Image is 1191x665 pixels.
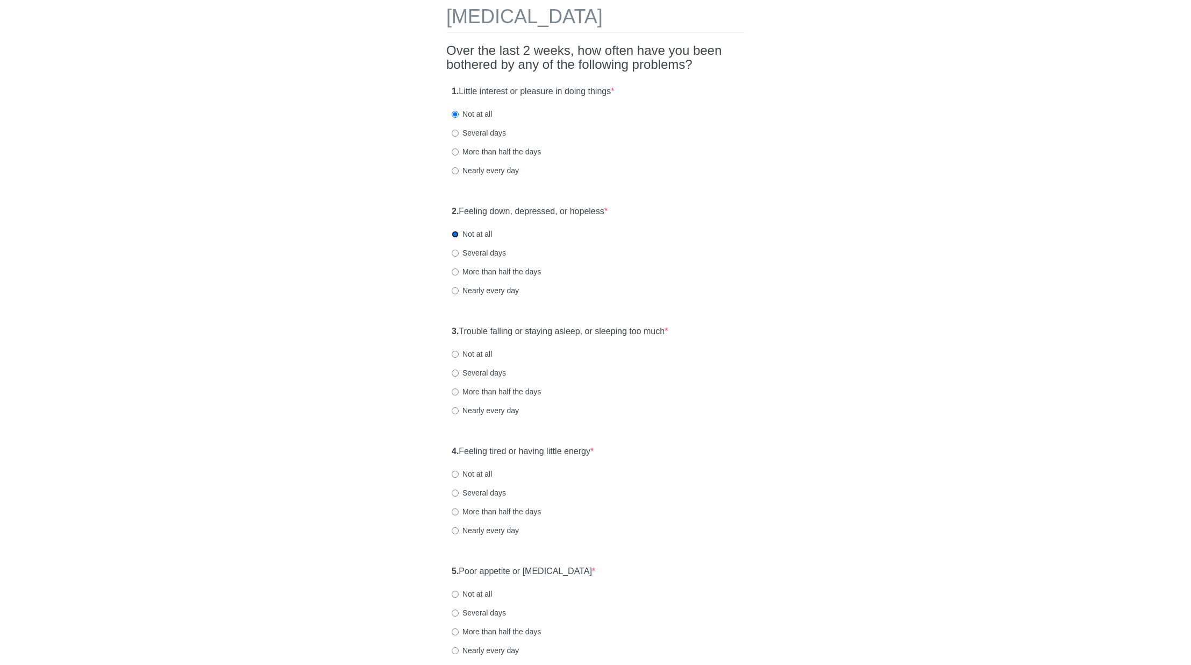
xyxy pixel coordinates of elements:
[446,6,745,33] h1: [MEDICAL_DATA]
[452,87,459,96] strong: 1.
[452,130,459,137] input: Several days
[452,148,459,155] input: More than half the days
[452,229,492,239] label: Not at all
[452,508,459,515] input: More than half the days
[452,525,519,536] label: Nearly every day
[452,287,459,294] input: Nearly every day
[452,386,541,397] label: More than half the days
[452,471,459,478] input: Not at all
[452,327,459,336] strong: 3.
[452,247,506,258] label: Several days
[452,628,459,635] input: More than half the days
[452,506,541,517] label: More than half the days
[452,626,541,637] label: More than half the days
[452,349,492,359] label: Not at all
[452,607,506,618] label: Several days
[452,610,459,617] input: Several days
[452,231,459,238] input: Not at all
[452,405,519,416] label: Nearly every day
[446,44,745,72] h2: Over the last 2 weeks, how often have you been bothered by any of the following problems?
[452,146,541,157] label: More than half the days
[452,326,668,338] label: Trouble falling or staying asleep, or sleeping too much
[452,469,492,479] label: Not at all
[452,250,459,257] input: Several days
[452,388,459,395] input: More than half the days
[452,490,459,497] input: Several days
[452,367,506,378] label: Several days
[452,487,506,498] label: Several days
[452,445,594,458] label: Feeling tired or having little energy
[452,109,492,119] label: Not at all
[452,268,459,275] input: More than half the days
[452,206,608,218] label: Feeling down, depressed, or hopeless
[452,447,459,456] strong: 4.
[452,645,519,656] label: Nearly every day
[452,266,541,277] label: More than half the days
[452,285,519,296] label: Nearly every day
[452,527,459,534] input: Nearly every day
[452,86,614,98] label: Little interest or pleasure in doing things
[452,591,459,598] input: Not at all
[452,167,459,174] input: Nearly every day
[452,165,519,176] label: Nearly every day
[452,111,459,118] input: Not at all
[452,370,459,377] input: Several days
[452,407,459,414] input: Nearly every day
[452,128,506,138] label: Several days
[452,351,459,358] input: Not at all
[452,589,492,599] label: Not at all
[452,207,459,216] strong: 2.
[452,565,595,578] label: Poor appetite or [MEDICAL_DATA]
[452,567,459,576] strong: 5.
[452,647,459,654] input: Nearly every day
